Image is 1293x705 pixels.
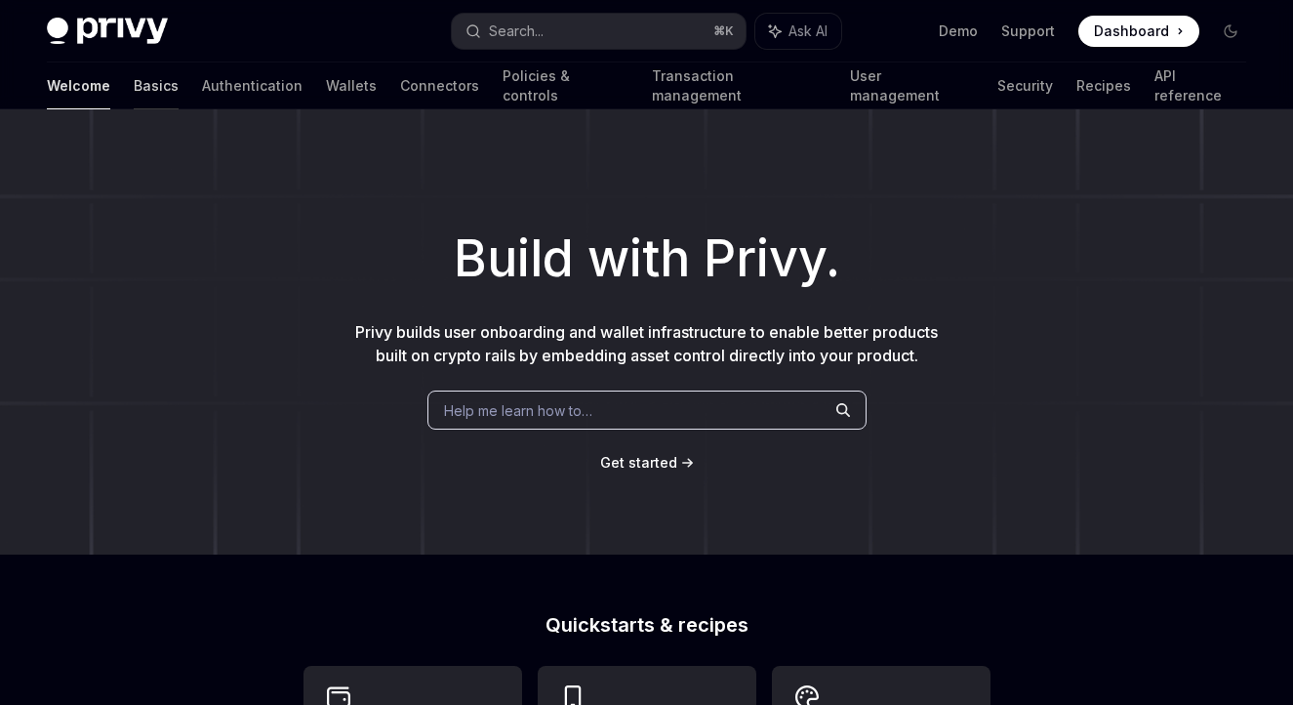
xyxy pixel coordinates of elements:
a: Welcome [47,62,110,109]
a: API reference [1154,62,1246,109]
span: ⌘ K [713,23,734,39]
a: Wallets [326,62,377,109]
button: Toggle dark mode [1215,16,1246,47]
a: User management [850,62,974,109]
a: Connectors [400,62,479,109]
span: Get started [600,454,677,471]
span: Dashboard [1094,21,1169,41]
a: Dashboard [1078,16,1199,47]
a: Security [997,62,1053,109]
span: Ask AI [788,21,828,41]
button: Search...⌘K [452,14,746,49]
a: Recipes [1076,62,1131,109]
h1: Build with Privy. [31,221,1262,297]
a: Get started [600,453,677,473]
span: Help me learn how to… [444,400,592,421]
a: Support [1001,21,1055,41]
button: Ask AI [755,14,841,49]
a: Demo [939,21,978,41]
a: Basics [134,62,179,109]
a: Transaction management [652,62,827,109]
img: dark logo [47,18,168,45]
div: Search... [489,20,544,43]
h2: Quickstarts & recipes [303,615,990,635]
a: Authentication [202,62,303,109]
a: Policies & controls [503,62,628,109]
span: Privy builds user onboarding and wallet infrastructure to enable better products built on crypto ... [355,322,938,365]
